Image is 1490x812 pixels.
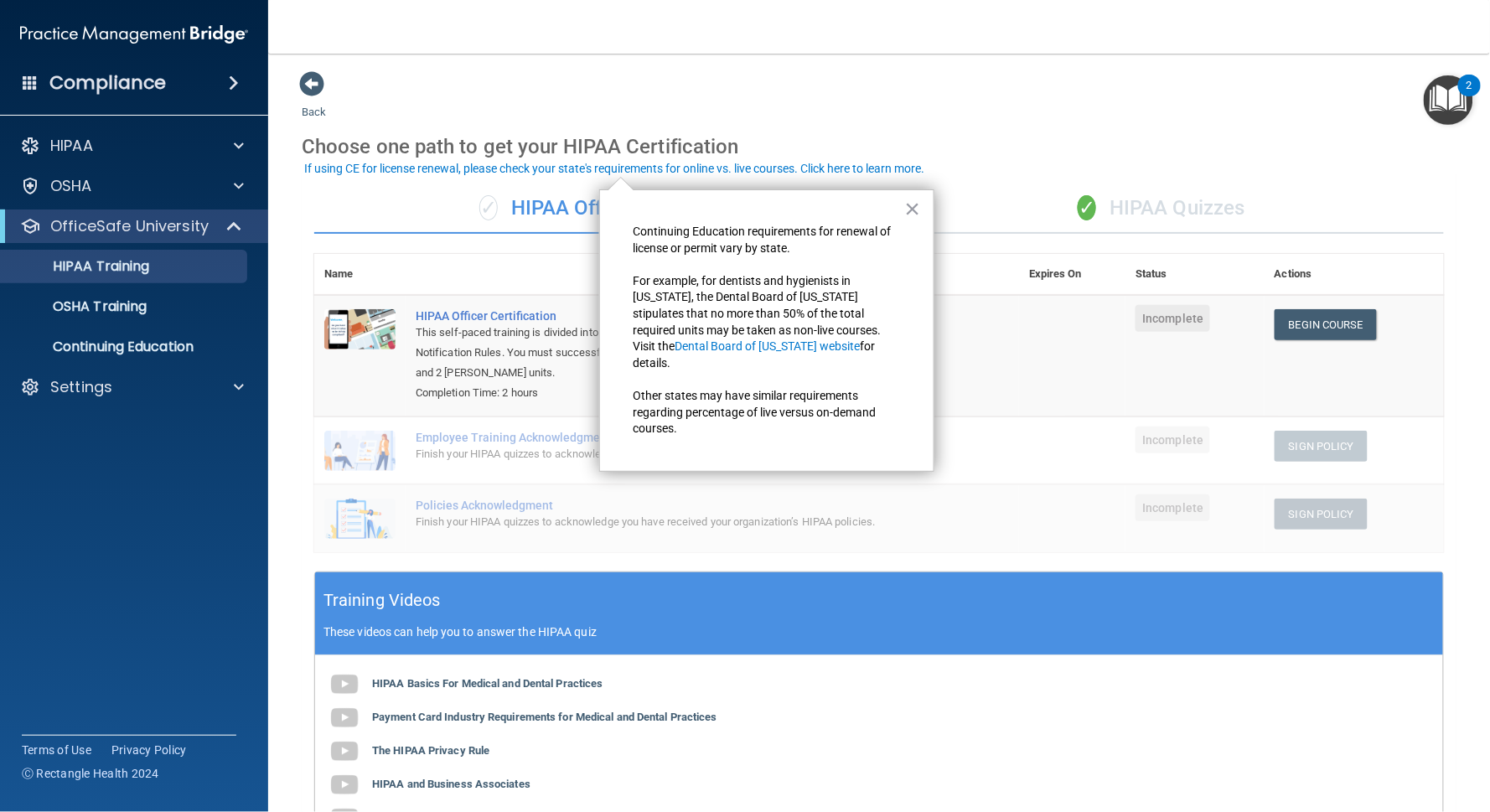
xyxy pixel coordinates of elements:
th: Name [314,254,406,295]
p: Settings [50,377,112,397]
p: HIPAA [50,136,93,156]
b: HIPAA Basics For Medical and Dental Practices [372,677,603,690]
p: Other states may have similar requirements regarding percentage of live versus on-demand courses. [634,388,899,437]
th: Actions [1265,254,1444,295]
h4: Compliance [49,71,166,95]
div: If using CE for license renewal, please check your state's requirements for online vs. live cours... [304,163,924,174]
b: HIPAA and Business Associates [372,778,530,790]
span: for details. [634,339,878,370]
img: gray_youtube_icon.38fcd6cc.png [328,668,361,701]
div: HIPAA Quizzes [879,184,1444,234]
div: Choose one path to get your HIPAA Certification [302,122,1456,171]
h5: Training Videos [323,586,441,615]
button: Close [905,195,921,222]
span: ✓ [479,195,498,220]
div: Finish your HIPAA quizzes to acknowledge you have received your organization’s HIPAA policies. [416,512,935,532]
img: gray_youtube_icon.38fcd6cc.png [328,701,361,735]
a: Terms of Use [22,742,91,758]
span: Incomplete [1136,494,1210,521]
button: Sign Policy [1275,431,1368,462]
p: OSHA [50,176,92,196]
span: ✓ [1078,195,1096,220]
iframe: Drift Widget Chat Controller [1200,693,1470,760]
div: Employee Training Acknowledgment [416,431,935,444]
p: Continuing Education requirements for renewal of license or permit vary by state. [634,224,899,256]
span: For example, for dentists and hygienists in [US_STATE], the Dental Board of [US_STATE] stipulates... [634,274,884,353]
a: Dental Board of [US_STATE] website [675,339,861,353]
b: Payment Card Industry Requirements for Medical and Dental Practices [372,711,717,723]
div: HIPAA Officer Training [314,184,879,234]
th: Status [1125,254,1264,295]
a: Privacy Policy [111,742,187,758]
button: Open Resource Center, 2 new notifications [1424,75,1473,125]
img: gray_youtube_icon.38fcd6cc.png [328,735,361,768]
div: HIPAA Training Disclaimer [599,189,934,472]
a: Back [302,85,326,118]
p: OSHA Training [11,298,147,315]
p: Continuing Education [11,339,240,355]
p: OfficeSafe University [50,216,209,236]
button: Sign Policy [1275,499,1368,530]
div: This self-paced training is divided into four (4) modules based on the HIPAA, Privacy, Security, ... [416,323,935,383]
b: The HIPAA Privacy Rule [372,744,489,757]
th: Expires On [1019,254,1125,295]
a: Begin Course [1275,309,1377,340]
div: Policies Acknowledgment [416,499,935,512]
img: PMB logo [20,18,248,51]
p: HIPAA Training [11,258,149,275]
span: Ⓒ Rectangle Health 2024 [22,765,159,782]
p: These videos can help you to answer the HIPAA quiz [323,625,1435,639]
div: 2 [1467,85,1472,107]
span: Incomplete [1136,427,1210,453]
img: gray_youtube_icon.38fcd6cc.png [328,768,361,802]
div: Finish your HIPAA quizzes to acknowledge you have received HIPAA employee training. [416,444,935,464]
div: Completion Time: 2 hours [416,383,935,403]
span: Incomplete [1136,305,1210,332]
div: HIPAA Officer Certification [416,309,935,323]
